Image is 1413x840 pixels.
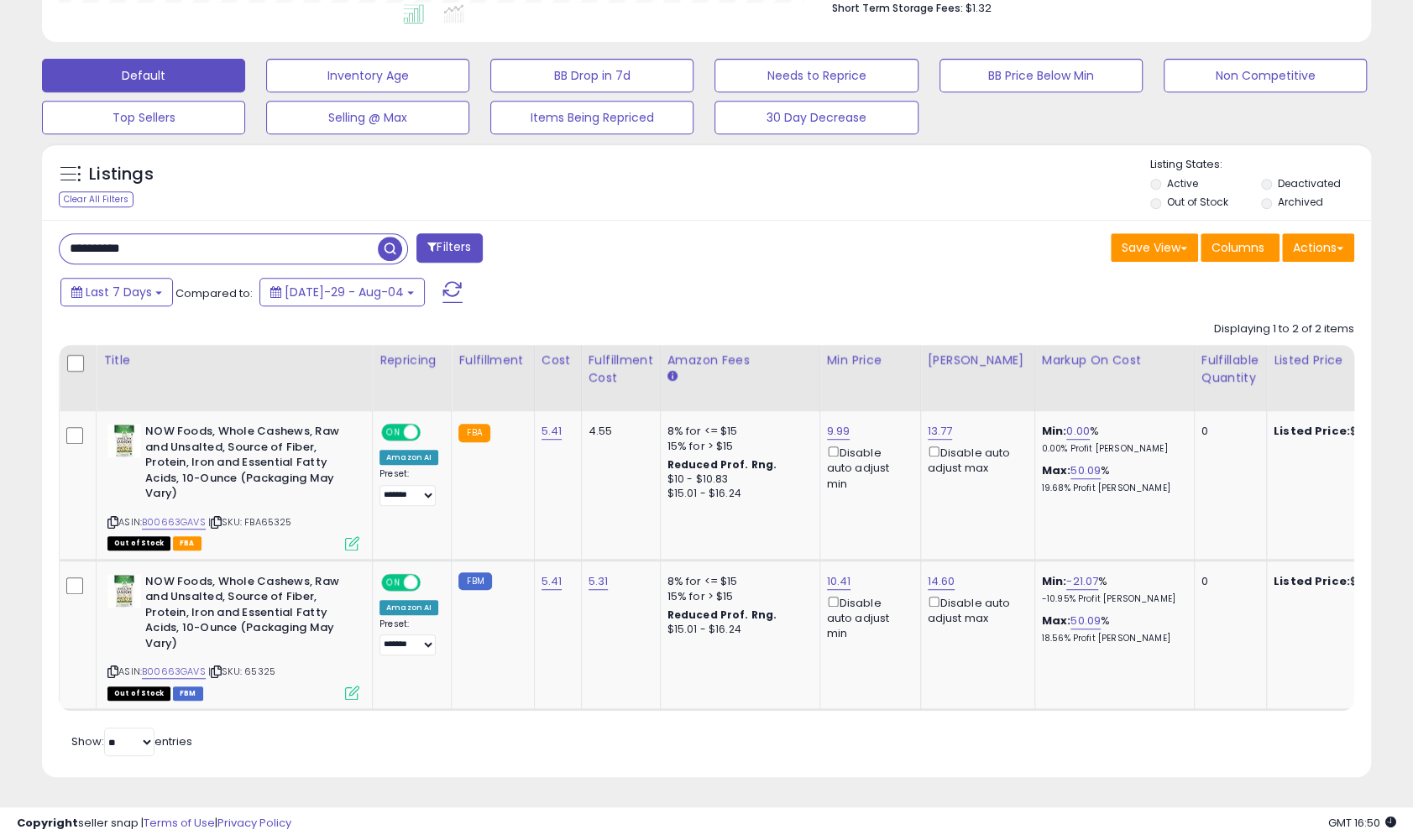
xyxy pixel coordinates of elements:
[827,423,850,440] a: 9.99
[939,59,1143,92] button: BB Price Below Min
[928,443,1022,476] div: Disable auto adjust max
[1201,424,1253,439] div: 0
[589,424,647,439] div: 4.55
[107,424,359,548] div: ASIN:
[1034,345,1194,411] th: The percentage added to the cost of goods (COGS) that forms the calculator for Min & Max prices.
[542,423,563,440] a: 5.41
[667,574,807,589] div: 8% for <= $15
[1042,593,1181,605] p: -10.95% Profit [PERSON_NAME]
[1042,633,1181,644] p: 18.56% Profit [PERSON_NAME]
[42,101,245,134] button: Top Sellers
[145,574,349,656] b: NOW Foods, Whole Cashews, Raw and Unsalted, Source of Fiber, Protein, Iron and Essential Fatty Ac...
[86,284,152,300] span: Last 7 Days
[217,815,291,831] a: Privacy Policy
[17,815,78,831] strong: Copyright
[266,101,469,134] button: Selling @ Max
[1166,195,1227,209] label: Out of Stock
[667,369,678,384] small: Amazon Fees.
[383,575,404,589] span: ON
[490,59,693,92] button: BB Drop in 7d
[142,515,206,530] a: B00663GAVS
[1066,423,1090,440] a: 0.00
[928,593,1022,626] div: Disable auto adjust max
[379,468,438,506] div: Preset:
[667,487,807,501] div: $15.01 - $16.24
[71,733,192,749] span: Show: entries
[142,665,206,679] a: B00663GAVS
[542,352,574,369] div: Cost
[1042,463,1181,494] div: %
[1201,574,1253,589] div: 0
[144,815,215,831] a: Terms of Use
[175,285,253,301] span: Compared to:
[379,352,444,369] div: Repricing
[1042,613,1181,644] div: %
[107,686,170,701] span: All listings that are currently out of stock and unavailable for purchase on Amazon
[1150,157,1371,173] p: Listing States:
[458,572,491,590] small: FBM
[1166,176,1197,190] label: Active
[1070,613,1101,629] a: 50.09
[458,424,489,442] small: FBA
[379,450,438,465] div: Amazon AI
[173,686,203,701] span: FBM
[107,536,170,550] span: All listings that are currently out of stock and unavailable for purchase on Amazon
[145,424,349,506] b: NOW Foods, Whole Cashews, Raw and Unsalted, Source of Fiber, Protein, Iron and Essential Fatty Ac...
[928,423,953,440] a: 13.77
[928,573,955,590] a: 14.60
[589,352,653,387] div: Fulfillment Cost
[266,59,469,92] button: Inventory Age
[1212,239,1264,256] span: Columns
[1274,574,1413,589] div: $13.06
[1042,613,1071,629] b: Max:
[827,593,908,642] div: Disable auto adjust min
[1277,176,1340,190] label: Deactivated
[208,515,292,529] span: | SKU: FBA65325
[42,59,245,92] button: Default
[827,573,851,590] a: 10.41
[379,600,438,615] div: Amazon AI
[1274,424,1413,439] div: $13.06
[416,233,482,263] button: Filters
[1111,233,1198,262] button: Save View
[714,59,918,92] button: Needs to Reprice
[1042,424,1181,455] div: %
[418,575,445,589] span: OFF
[827,352,913,369] div: Min Price
[1042,443,1181,455] p: 0.00% Profit [PERSON_NAME]
[59,191,133,207] div: Clear All Filters
[107,574,359,698] div: ASIN:
[383,425,404,440] span: ON
[667,457,777,472] b: Reduced Prof. Rng.
[1274,423,1350,439] b: Listed Price:
[667,352,813,369] div: Amazon Fees
[1066,573,1098,590] a: -21.07
[17,816,291,832] div: seller snap | |
[107,574,141,608] img: 41N95u1lInL._SL40_.jpg
[827,443,908,492] div: Disable auto adjust min
[490,101,693,134] button: Items Being Repriced
[107,424,141,457] img: 41N95u1lInL._SL40_.jpg
[1201,233,1280,262] button: Columns
[928,352,1028,369] div: [PERSON_NAME]
[1274,573,1350,589] b: Listed Price:
[667,608,777,622] b: Reduced Prof. Rng.
[285,284,404,300] span: [DATE]-29 - Aug-04
[542,573,563,590] a: 5.41
[832,1,963,15] b: Short Term Storage Fees:
[259,278,425,306] button: [DATE]-29 - Aug-04
[103,352,365,369] div: Title
[1214,321,1354,337] div: Displaying 1 to 2 of 2 items
[667,623,807,637] div: $15.01 - $16.24
[418,425,445,440] span: OFF
[1042,462,1071,478] b: Max:
[1042,574,1181,605] div: %
[379,618,438,656] div: Preset:
[1164,59,1367,92] button: Non Competitive
[667,439,807,454] div: 15% for > $15
[1042,423,1067,439] b: Min:
[1282,233,1354,262] button: Actions
[458,352,526,369] div: Fulfillment
[589,573,609,590] a: 5.31
[173,536,201,550] span: FBA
